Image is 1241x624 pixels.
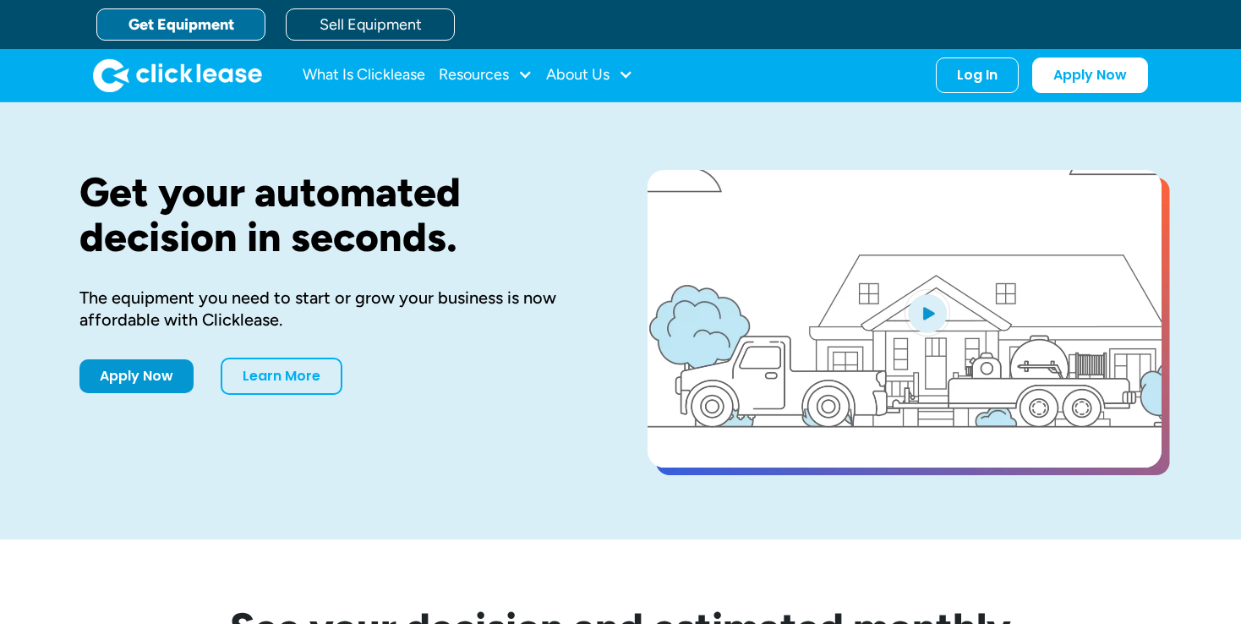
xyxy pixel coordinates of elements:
[957,67,998,84] div: Log In
[286,8,455,41] a: Sell Equipment
[79,359,194,393] a: Apply Now
[93,58,262,92] a: home
[1032,57,1148,93] a: Apply Now
[221,358,342,395] a: Learn More
[439,58,533,92] div: Resources
[303,58,425,92] a: What Is Clicklease
[648,170,1162,468] a: open lightbox
[93,58,262,92] img: Clicklease logo
[546,58,633,92] div: About Us
[79,170,593,260] h1: Get your automated decision in seconds.
[79,287,593,331] div: The equipment you need to start or grow your business is now affordable with Clicklease.
[96,8,265,41] a: Get Equipment
[905,289,950,337] img: Blue play button logo on a light blue circular background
